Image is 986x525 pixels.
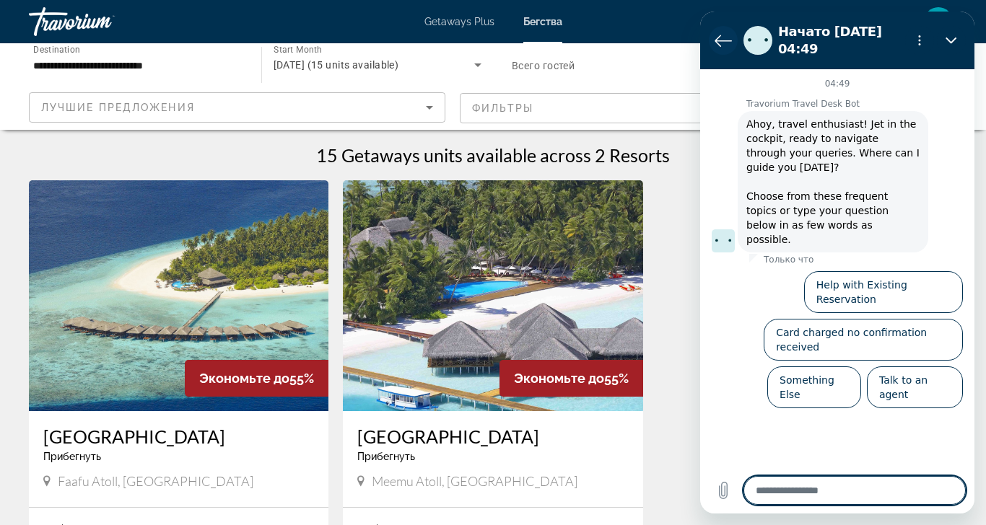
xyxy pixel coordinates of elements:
img: DC72E01X.jpg [343,180,642,411]
h1: 15 Getaways units available across 2 Resorts [316,144,670,166]
div: 55% [185,360,328,397]
a: [GEOGRAPHIC_DATA] [43,425,314,447]
span: Meemu Atoll, [GEOGRAPHIC_DATA] [372,473,577,489]
span: Экономьте до [199,371,289,386]
button: Filter [460,92,876,124]
div: 55% [499,360,643,397]
span: Faafu Atoll, [GEOGRAPHIC_DATA] [58,473,253,489]
img: DC70E01X.jpg [29,180,328,411]
span: Экономьте до [514,371,604,386]
span: Прибегнуть [357,451,415,462]
a: Травориум [29,3,173,40]
span: Start Month [274,45,322,55]
iframe: Окно обмена сообщениями [700,12,974,513]
span: [DATE] (15 units available) [274,59,399,71]
a: Бегства [523,16,562,27]
span: Лучшие предложения [41,102,195,113]
mat-select: Sort by [41,99,433,116]
a: Getaways Plus [424,16,494,27]
button: Меню пользователя [920,6,957,37]
span: Destination [33,44,80,54]
a: [GEOGRAPHIC_DATA] [357,425,628,447]
span: Прибегнуть [43,451,101,462]
span: Всего гостей [512,60,575,71]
